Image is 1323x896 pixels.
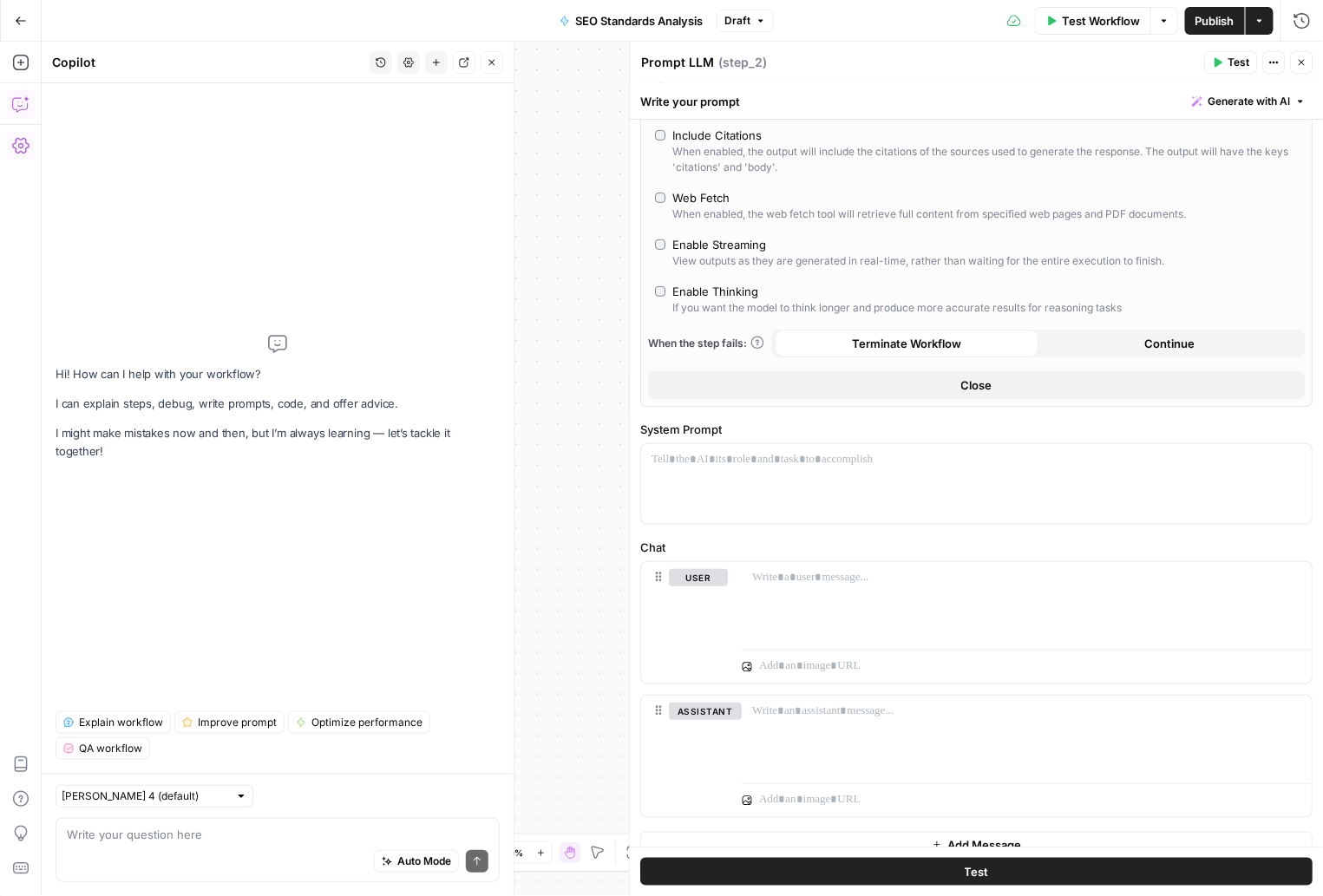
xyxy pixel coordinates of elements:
button: Explain workflow [56,711,171,734]
div: When enabled, the output will include the citations of the sources used to generate the response.... [672,144,1298,175]
button: Add Message [641,832,1313,858]
button: Test Workflow [1035,7,1150,35]
div: View outputs as they are generated in real-time, rather than waiting for the entire execution to ... [672,253,1164,269]
button: QA workflow [56,737,150,760]
input: Enable ThinkingIf you want the model to think longer and produce more accurate results for reason... [656,286,666,297]
label: System Prompt [641,421,1313,438]
div: Enable Thinking [672,283,758,300]
button: Test [641,858,1313,886]
button: Draft [717,10,774,32]
div: When enabled, the web fetch tool will retrieve full content from specified web pages and PDF docu... [672,206,1186,222]
span: Generate with AI [1208,94,1291,109]
button: Auto Mode [374,850,459,873]
span: Continue [1145,335,1195,352]
p: I can explain steps, debug, write prompts, code, and offer advice. [56,395,500,413]
div: If you want the model to think longer and produce more accurate results for reasoning tasks [672,300,1122,316]
div: assistant [642,696,729,817]
button: user [670,569,729,586]
input: Web FetchWhen enabled, the web fetch tool will retrieve full content from specified web pages and... [656,193,666,203]
span: Add Message [948,836,1022,853]
button: Improve prompt [174,711,285,734]
span: Explain workflow [79,715,163,730]
button: assistant [670,703,743,720]
div: Copilot [52,54,364,71]
p: I might make mistakes now and then, but I’m always learning — let’s tackle it together! [56,424,500,461]
a: When the step fails: [649,336,765,351]
span: Close [961,376,992,394]
button: SEO Standards Analysis [549,7,713,35]
span: Test Workflow [1062,12,1140,29]
span: QA workflow [79,741,142,756]
button: Close [649,371,1306,399]
div: Web Fetch [672,189,730,206]
span: Draft [724,13,750,29]
span: Auto Mode [397,853,451,869]
button: Test [1205,51,1258,74]
span: Test [1228,55,1250,70]
input: Include CitationsWhen enabled, the output will include the citations of the sources used to gener... [656,130,666,141]
input: Enable StreamingView outputs as they are generated in real-time, rather than waiting for the enti... [656,239,666,250]
label: Chat [641,539,1313,556]
span: ( step_2 ) [719,54,768,71]
button: Generate with AI [1186,90,1313,113]
input: Claude Sonnet 4 (default) [62,788,228,805]
span: Publish [1195,12,1235,29]
textarea: Prompt LLM [642,54,715,71]
span: Optimize performance [311,715,422,730]
span: Terminate Workflow [852,335,961,352]
span: SEO Standards Analysis [575,12,703,29]
button: Continue [1038,330,1302,357]
div: user [642,562,729,683]
button: Publish [1185,7,1245,35]
p: Hi! How can I help with your workflow? [56,365,500,383]
div: Enable Streaming [672,236,766,253]
button: Optimize performance [288,711,430,734]
span: Improve prompt [198,715,277,730]
span: Test [965,863,989,880]
span: 120% [500,846,524,860]
div: Include Citations [672,127,762,144]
